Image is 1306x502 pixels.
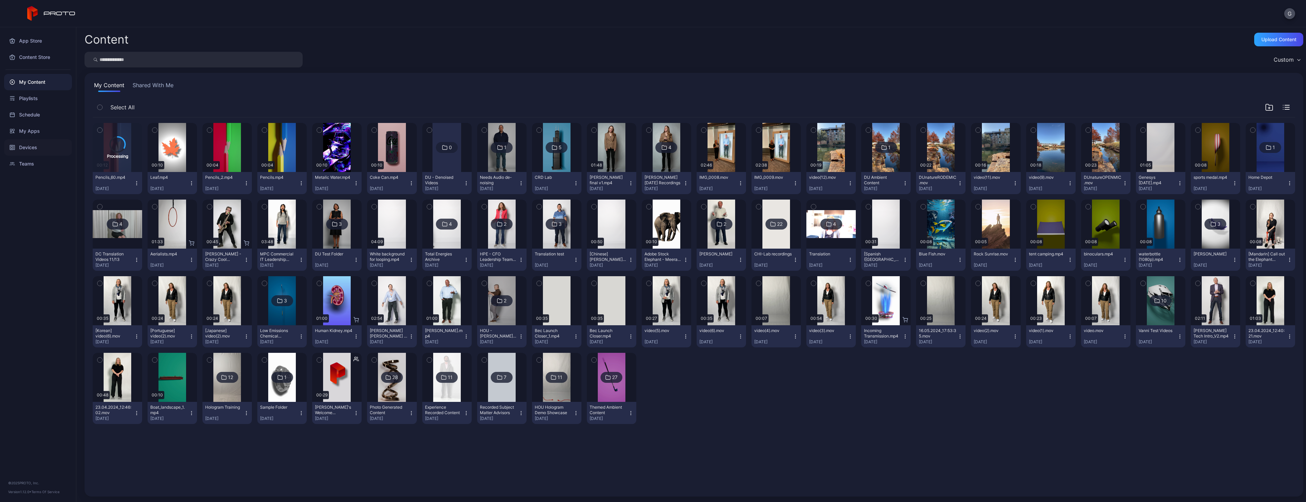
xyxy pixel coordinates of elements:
button: [PERSON_NAME][DATE] [1191,249,1240,271]
button: Incoming Transmission.mp4[DATE] [861,325,911,347]
div: Pencils.mp4 [260,175,298,180]
div: [DATE] [1139,186,1177,191]
button: video(11).mov[DATE] [971,172,1020,194]
div: Processing [107,153,128,159]
div: [DATE] [315,416,353,421]
div: MPC Commercial IT Leadership Strategy Lab_Final.mp4 [260,251,298,262]
div: [DATE] [864,263,902,268]
div: Content Store [4,49,72,65]
div: Themed Ambient Content [590,405,627,415]
div: DU - Denoised Videos [425,175,462,186]
div: 1 [504,144,506,151]
button: [PERSON_NAME]'s Welcome Video.mp4[DATE] [312,402,362,424]
div: [DATE] [1194,339,1232,345]
div: [DATE] [809,186,848,191]
a: My Content [4,74,72,90]
div: Eamonn Kelly [699,251,737,257]
button: DU Ambient Content[DATE] [861,172,911,194]
div: 4 [449,221,452,227]
div: Coke Can.mp4 [370,175,407,180]
div: [DATE] [205,416,244,421]
div: [DATE] [480,263,518,268]
div: 4 [668,144,671,151]
div: [DATE] [95,339,134,345]
div: Metalic Water.mp4 [315,175,352,180]
div: [DATE] [919,186,957,191]
button: Themed Ambient Content[DATE] [587,402,636,424]
div: [DATE] [535,339,573,345]
div: [DATE] [480,416,518,421]
div: [DATE] [1084,263,1122,268]
div: 4 [833,221,836,227]
div: Content [85,34,128,45]
button: [PERSON_NAME].mp4[DATE] [422,325,472,347]
button: DUnatureRODEMIC.mov[DATE] [916,172,966,194]
button: video(12).mov[DATE] [806,172,856,194]
div: video(3).mov [809,328,847,333]
div: [DATE] [535,416,573,421]
div: [DATE] [1248,263,1287,268]
div: [DATE] [150,416,189,421]
div: 16.05.2024_17:53:35.mov [919,328,956,339]
div: © 2025 PROTO, Inc. [8,480,68,486]
div: [DATE] [809,263,848,268]
button: video(6).mov[DATE] [697,325,746,347]
div: Scott Hologram.mp4 [425,328,462,339]
button: [PERSON_NAME] [DATE] Recordings[DATE] [642,172,691,194]
button: Experience Recorded Content[DATE] [422,402,472,424]
div: Rock Sunrise.mov [974,251,1011,257]
div: HOU Hologram Demo Showcase [535,405,572,415]
div: 1 [1273,144,1275,151]
div: DUnatureOPENMIC.mov [1084,175,1121,186]
button: DU - Denoised Videos[DATE] [422,172,472,194]
div: [DATE] [809,339,848,345]
div: IMG_0009.mov [754,175,792,180]
div: [DATE] [370,186,408,191]
button: Bec Launch Closer.mp4[DATE] [587,325,636,347]
div: [DATE] [260,263,299,268]
button: Pencils_2.mp4[DATE] [202,172,252,194]
button: [Mandarin] Call out the Elephant [PERSON_NAME][DATE] [1246,249,1295,271]
button: My Content [93,81,126,92]
button: Upload Content [1254,33,1303,46]
div: Blue Fish.mov [919,251,956,257]
button: Custom [1270,52,1303,67]
div: [DATE] [535,263,573,268]
button: Adobe Stock Elephant - Meera Test.mp4[DATE] [642,249,691,271]
div: DUnatureRODEMIC.mov [919,175,956,186]
button: Recorded Subject Matter Advisors[DATE] [477,402,527,424]
div: [DATE] [150,263,189,268]
button: Metalic Water.mp4[DATE] [312,172,362,194]
button: waterbottle (1080p).mp4[DATE] [1136,249,1185,271]
div: video(6).mov [699,328,737,333]
div: [DATE] [315,339,353,345]
a: Devices [4,139,72,156]
div: [DATE] [370,339,408,345]
div: 2 [724,221,726,227]
div: [DATE] [864,186,902,191]
div: [DATE] [1029,186,1067,191]
button: video(9).mov[DATE] [1026,172,1076,194]
div: DU Ambient Content [864,175,901,186]
button: [PERSON_NAME] Tech Intro_V2.mp4[DATE] [1191,325,1240,347]
div: [DATE] [919,263,957,268]
div: Teams [4,156,72,172]
div: Home Depot [1248,175,1286,180]
div: video(11).mov [974,175,1011,180]
div: [DATE] [644,186,683,191]
button: Total Energies Archive[DATE] [422,249,472,271]
div: Schedule [4,107,72,123]
div: video(12).mov [809,175,847,180]
div: [DATE] [315,186,353,191]
div: [DATE] [150,339,189,345]
div: App Store [4,33,72,49]
div: 22 [777,221,783,227]
button: Pencils_60.mp4[DATE] [93,172,142,194]
div: 12 [228,374,233,380]
div: 11 [558,374,562,380]
button: CHI-Lab recordings[DATE] [751,249,801,271]
div: 23.04.2024_12:40:21.mov [1248,328,1286,339]
button: DU Test Folder[DATE] [312,249,362,271]
div: 27 [612,374,618,380]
